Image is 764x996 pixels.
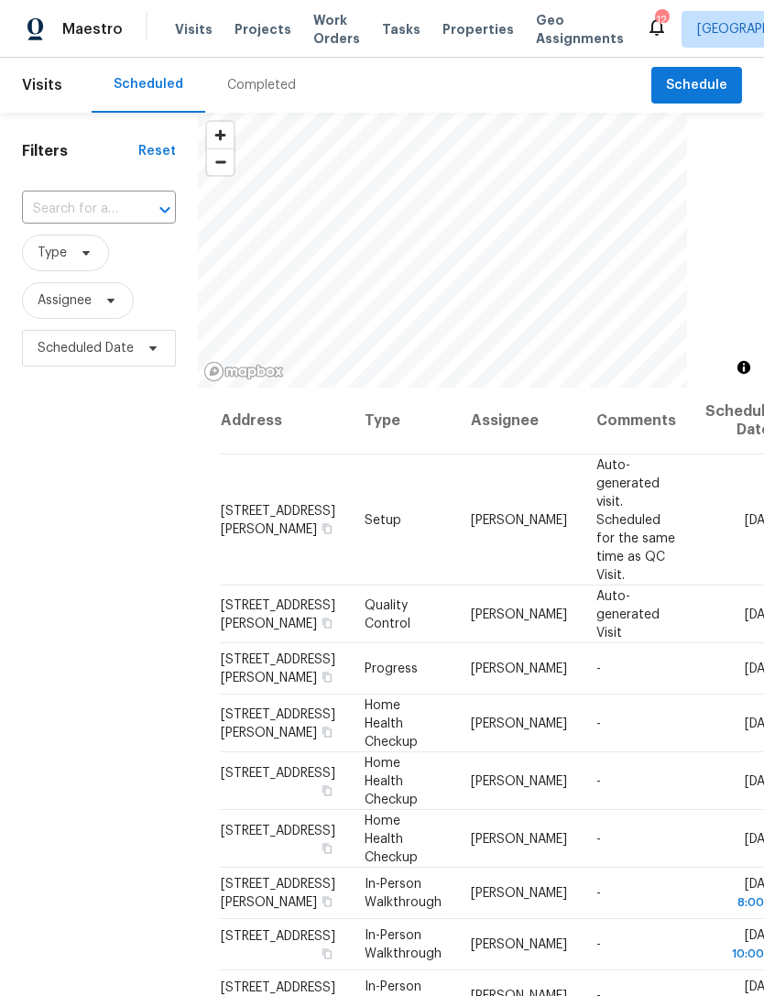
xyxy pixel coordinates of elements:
span: [STREET_ADDRESS][PERSON_NAME] [221,598,335,629]
th: Type [350,388,456,454]
span: Geo Assignments [536,11,624,48]
input: Search for an address... [22,195,125,224]
span: Auto-generated visit. Scheduled for the same time as QC Visit. [596,458,675,581]
span: Auto-generated Visit [596,589,660,639]
button: Copy Address [319,946,335,962]
th: Comments [582,388,691,454]
button: Copy Address [319,669,335,685]
span: - [596,832,601,845]
span: [STREET_ADDRESS][PERSON_NAME] [221,653,335,684]
span: [PERSON_NAME] [471,607,567,620]
button: Copy Address [319,893,335,910]
span: [PERSON_NAME] [471,832,567,845]
span: Maestro [62,20,123,38]
button: Copy Address [319,839,335,856]
span: Work Orders [313,11,360,48]
span: Visits [175,20,213,38]
div: Reset [138,142,176,160]
span: - [596,662,601,675]
span: [PERSON_NAME] [471,662,567,675]
span: Home Health Checkup [365,756,418,805]
span: [STREET_ADDRESS] [221,766,335,779]
span: [PERSON_NAME] [471,887,567,900]
span: [STREET_ADDRESS] [221,981,335,994]
div: Scheduled [114,75,183,93]
button: Copy Address [319,520,335,536]
th: Address [220,388,350,454]
span: Home Health Checkup [365,814,418,863]
button: Open [152,197,178,223]
span: Progress [365,662,418,675]
span: In-Person Walkthrough [365,878,442,909]
button: Zoom in [207,122,234,148]
div: Completed [227,76,296,94]
span: Tasks [382,23,420,36]
div: 12 [655,11,668,29]
button: Schedule [651,67,742,104]
span: [PERSON_NAME] [471,938,567,951]
span: Type [38,244,67,262]
button: Zoom out [207,148,234,175]
span: Assignee [38,291,92,310]
span: Zoom out [207,149,234,175]
span: [STREET_ADDRESS][PERSON_NAME] [221,707,335,739]
span: - [596,774,601,787]
span: In-Person Walkthrough [365,929,442,960]
canvas: Map [198,113,687,388]
a: Mapbox homepage [203,361,284,382]
button: Toggle attribution [733,356,755,378]
span: [STREET_ADDRESS][PERSON_NAME] [221,504,335,535]
span: Properties [442,20,514,38]
th: Assignee [456,388,582,454]
span: Projects [235,20,291,38]
span: Visits [22,65,62,105]
span: - [596,717,601,729]
span: [STREET_ADDRESS][PERSON_NAME] [221,878,335,909]
button: Copy Address [319,782,335,798]
span: Home Health Checkup [365,698,418,748]
span: [PERSON_NAME] [471,717,567,729]
span: [PERSON_NAME] [471,774,567,787]
span: Scheduled Date [38,339,134,357]
button: Copy Address [319,614,335,630]
span: [STREET_ADDRESS] [221,824,335,837]
span: Schedule [666,74,727,97]
span: Toggle attribution [738,357,749,378]
button: Copy Address [319,723,335,739]
span: Quality Control [365,598,410,629]
span: [STREET_ADDRESS] [221,930,335,943]
span: - [596,887,601,900]
span: Setup [365,513,401,526]
span: - [596,938,601,951]
h1: Filters [22,142,138,160]
span: [PERSON_NAME] [471,513,567,526]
